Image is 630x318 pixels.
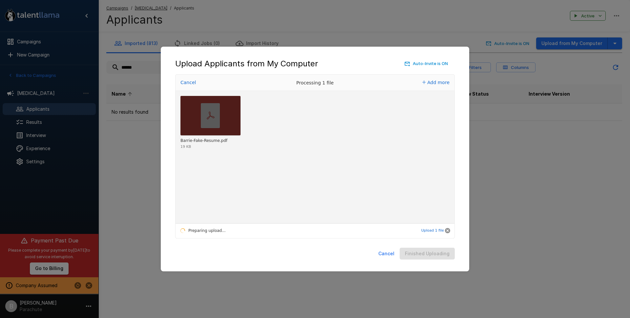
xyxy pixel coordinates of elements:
button: Cancel [178,78,198,87]
div: Uppy Dashboard [175,74,455,238]
div: Preparing upload... [176,223,226,238]
button: Add more files [420,78,452,87]
button: Cancel [445,228,450,233]
div: Upload Applicants from My Computer [175,58,455,69]
button: Cancel [376,248,397,260]
div: 19 KB [180,145,191,148]
div: Processing 1 file [266,75,364,91]
button: Auto-Invite is ON [403,58,450,69]
span: Add more [427,80,450,85]
div: Barrie-Fake-Resume.pdf [180,138,227,144]
button: Upload 1 file [421,224,444,237]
